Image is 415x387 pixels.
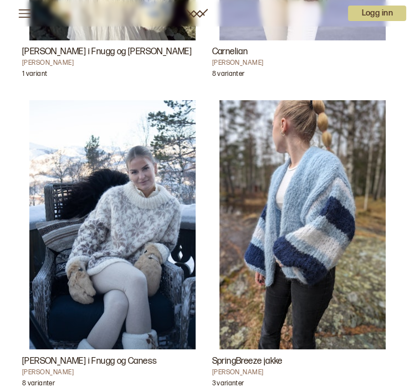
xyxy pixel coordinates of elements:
a: Woolit [186,9,208,18]
h4: [PERSON_NAME] [212,368,393,377]
p: 1 variant [22,70,47,81]
h3: [PERSON_NAME] i Fnugg og Caness [22,355,203,368]
p: 8 varianter [212,70,245,81]
img: Hrönn JónsdóttirCarly Genser i Fnugg og Caness [29,100,196,349]
h3: [PERSON_NAME] i Fnugg og [PERSON_NAME] [22,45,203,59]
img: Marit JægerSpringBreeze jakke [219,100,386,349]
h4: [PERSON_NAME] [22,368,203,377]
h4: [PERSON_NAME] [22,59,203,68]
h3: Carnelian [212,45,393,59]
h4: [PERSON_NAME] [212,59,393,68]
h3: SpringBreeze jakke [212,355,393,368]
button: User dropdown [348,6,406,21]
p: Logg inn [348,6,406,21]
